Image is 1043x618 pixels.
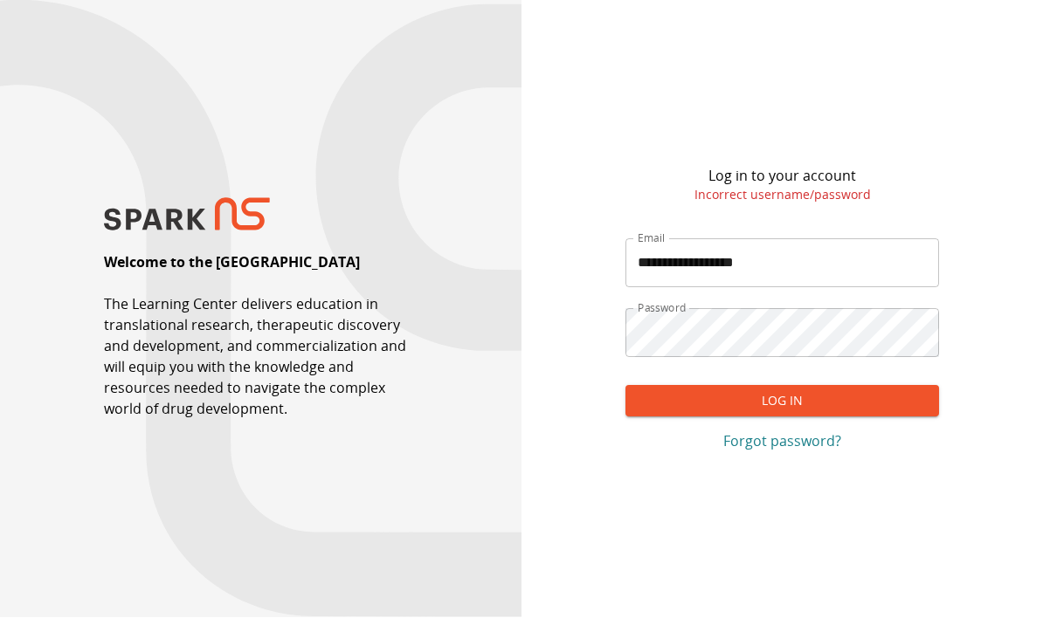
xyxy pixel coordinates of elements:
button: Log In [625,386,938,418]
a: Forgot password? [625,431,938,452]
p: The Learning Center delivers education in translational research, therapeutic discovery and devel... [104,294,417,420]
label: Password [638,301,687,316]
img: SPARK NS [104,198,270,232]
label: Email [638,231,665,246]
p: Log in to your account [708,166,856,187]
p: Welcome to the [GEOGRAPHIC_DATA] [104,252,360,273]
p: Incorrect username/password [694,187,871,204]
